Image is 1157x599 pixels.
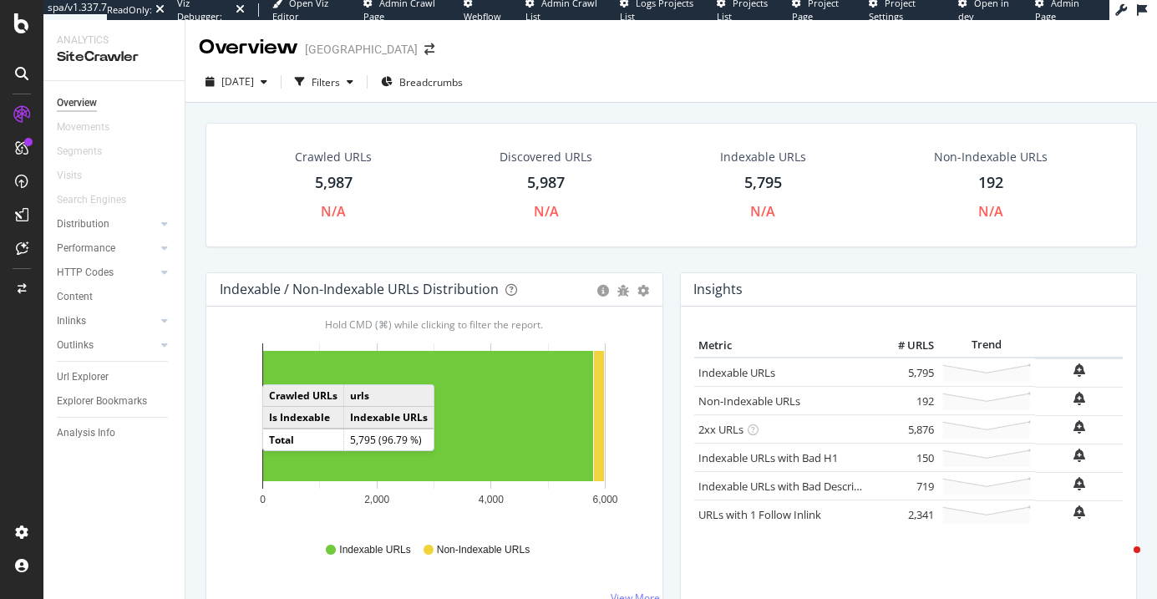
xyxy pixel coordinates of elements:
a: Search Engines [57,191,143,209]
div: [GEOGRAPHIC_DATA] [305,41,418,58]
td: 192 [871,387,938,415]
div: bug [617,285,629,297]
div: gear [637,285,649,297]
td: Is Indexable [263,406,344,429]
div: 192 [978,172,1003,194]
div: Overview [199,33,298,62]
a: Url Explorer [57,368,173,386]
div: Content [57,288,93,306]
div: Indexable URLs [720,149,806,165]
div: Outlinks [57,337,94,354]
div: Discovered URLs [500,149,592,165]
a: Indexable URLs with Bad Description [698,479,880,494]
td: Total [263,429,344,450]
td: urls [344,385,434,407]
a: 2xx URLs [698,422,743,437]
span: Webflow [464,10,501,23]
a: Performance [57,240,156,257]
div: Overview [57,94,97,112]
div: 5,987 [527,172,565,194]
a: Outlinks [57,337,156,354]
button: Breadcrumbs [374,69,469,95]
div: bell-plus [1073,392,1085,405]
div: Distribution [57,216,109,233]
a: Overview [57,94,173,112]
td: 5,795 (96.79 %) [344,429,434,450]
span: Indexable URLs [339,543,410,557]
td: 150 [871,444,938,472]
button: Filters [288,69,360,95]
div: Explorer Bookmarks [57,393,147,410]
a: Inlinks [57,312,156,330]
th: Metric [694,333,872,358]
div: Analytics [57,33,171,48]
div: ReadOnly: [107,3,152,17]
div: Visits [57,167,82,185]
div: Inlinks [57,312,86,330]
text: 4,000 [479,494,504,505]
span: Breadcrumbs [399,75,463,89]
a: Indexable URLs with Bad H1 [698,450,838,465]
td: 5,876 [871,415,938,444]
td: Crawled URLs [263,385,344,407]
a: Explorer Bookmarks [57,393,173,410]
text: 6,000 [592,494,617,505]
div: Crawled URLs [295,149,372,165]
div: Performance [57,240,115,257]
div: Movements [57,119,109,136]
h4: Insights [693,278,743,301]
a: Segments [57,143,119,160]
th: Trend [938,333,1035,358]
a: Analysis Info [57,424,173,442]
div: SiteCrawler [57,48,171,67]
a: Indexable URLs [698,365,775,380]
text: 2,000 [364,494,389,505]
div: bell-plus [1073,505,1085,519]
a: HTTP Codes [57,264,156,282]
div: bell-plus [1073,420,1085,434]
div: N/A [534,202,559,221]
div: arrow-right-arrow-left [424,43,434,55]
div: N/A [750,202,775,221]
a: Content [57,288,173,306]
span: 2025 Apr. 16th [221,74,254,89]
a: URLs with 1 Follow Inlink [698,507,821,522]
a: Distribution [57,216,156,233]
div: 5,987 [315,172,353,194]
div: N/A [978,202,1003,221]
div: Non-Indexable URLs [934,149,1048,165]
div: Filters [312,75,340,89]
div: bell-plus [1073,477,1085,490]
td: Indexable URLs [344,406,434,429]
div: Analysis Info [57,424,115,442]
td: 719 [871,472,938,500]
a: Visits [57,167,99,185]
td: 2,341 [871,500,938,529]
div: HTTP Codes [57,264,114,282]
svg: A chart. [220,333,649,527]
div: bell-plus [1073,449,1085,462]
iframe: Intercom live chat [1100,542,1140,582]
div: Search Engines [57,191,126,209]
div: Url Explorer [57,368,109,386]
div: Segments [57,143,102,160]
a: Movements [57,119,126,136]
td: 5,795 [871,358,938,387]
div: circle-info [597,285,609,297]
span: Non-Indexable URLs [437,543,530,557]
button: [DATE] [199,69,274,95]
div: bell-plus [1073,363,1085,377]
text: 0 [260,494,266,505]
a: Non-Indexable URLs [698,393,800,409]
div: 5,795 [744,172,782,194]
th: # URLS [871,333,938,358]
div: N/A [321,202,346,221]
div: Indexable / Non-Indexable URLs Distribution [220,281,499,297]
